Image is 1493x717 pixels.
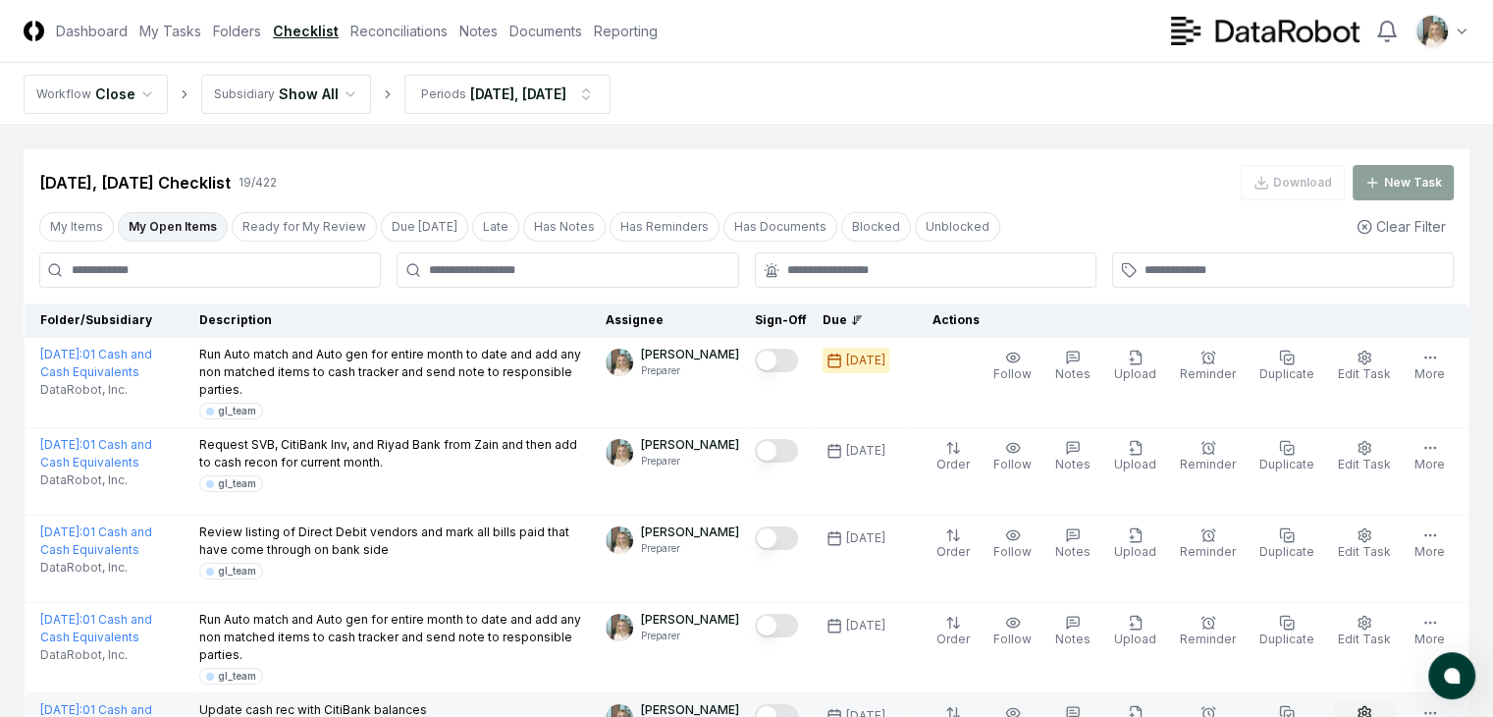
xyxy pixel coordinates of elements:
th: Assignee [598,303,747,338]
span: [DATE] : [40,702,82,717]
button: Notes [1051,346,1094,387]
button: Follow [989,524,1036,565]
button: Notes [1051,436,1094,477]
span: Duplicate [1259,366,1314,381]
button: My Items [39,212,114,242]
button: Upload [1110,524,1160,565]
button: Has Documents [723,212,837,242]
span: [DATE] : [40,347,82,361]
span: DataRobot, Inc. [40,646,128,664]
button: Order [933,436,974,477]
span: DataRobot, Inc. [40,381,128,399]
div: [DATE] [846,617,885,634]
button: Mark complete [755,614,798,637]
p: Request SVB, CitiBank Inv, and Riyad Bank from Zain and then add to cash recon for current month. [199,436,591,471]
span: Follow [993,366,1032,381]
nav: breadcrumb [24,75,611,114]
div: Periods [421,85,466,103]
p: [PERSON_NAME] [641,524,739,541]
button: Edit Task [1334,436,1395,477]
button: More [1411,611,1449,652]
span: Notes [1055,544,1091,559]
span: Edit Task [1338,457,1391,471]
span: Reminder [1180,544,1236,559]
a: [DATE]:01 Cash and Cash Equivalents [40,347,152,379]
div: [DATE], [DATE] [470,83,566,104]
button: More [1411,524,1449,565]
button: Clear Filter [1349,208,1454,245]
button: Notes [1051,611,1094,652]
img: ACg8ocKh93A2PVxV7CaGalYBgc3fGwopTyyIAwAiiQ5buQbeS2iRnTQ=s96-c [1416,16,1448,47]
img: ACg8ocKh93A2PVxV7CaGalYBgc3fGwopTyyIAwAiiQ5buQbeS2iRnTQ=s96-c [606,349,633,376]
div: 19 / 422 [239,174,277,192]
th: Description [191,303,599,338]
span: Order [936,544,970,559]
button: Duplicate [1255,611,1318,652]
button: Reminder [1176,436,1240,477]
a: Folders [213,21,261,41]
p: [PERSON_NAME] [641,346,739,363]
span: Notes [1055,457,1091,471]
div: [DATE], [DATE] Checklist [39,171,231,194]
th: Folder/Subsidiary [25,303,191,338]
a: Documents [509,21,582,41]
p: Preparer [641,363,739,378]
button: Notes [1051,524,1094,565]
p: Preparer [641,629,739,643]
span: DataRobot, Inc. [40,471,128,489]
a: Notes [459,21,498,41]
span: Reminder [1180,457,1236,471]
button: Order [933,524,974,565]
button: Unblocked [915,212,1000,242]
button: Blocked [841,212,911,242]
div: Workflow [36,85,91,103]
a: My Tasks [139,21,201,41]
span: Reminder [1180,632,1236,646]
div: gl_team [218,564,256,579]
button: Reminder [1176,346,1240,387]
a: [DATE]:01 Cash and Cash Equivalents [40,524,152,557]
a: Reconciliations [350,21,448,41]
button: Order [933,611,974,652]
span: Upload [1114,632,1156,646]
img: ACg8ocKh93A2PVxV7CaGalYBgc3fGwopTyyIAwAiiQ5buQbeS2iRnTQ=s96-c [606,526,633,554]
div: gl_team [218,476,256,491]
button: My Open Items [118,212,228,242]
button: Mark complete [755,349,798,372]
p: [PERSON_NAME] [641,611,739,629]
span: Edit Task [1338,544,1391,559]
button: Edit Task [1334,611,1395,652]
span: Follow [993,632,1032,646]
button: Duplicate [1255,524,1318,565]
span: Duplicate [1259,544,1314,559]
a: [DATE]:01 Cash and Cash Equivalents [40,437,152,469]
button: Mark complete [755,439,798,463]
span: Order [936,632,970,646]
p: Run Auto match and Auto gen for entire month to date and add any non matched items to cash tracke... [199,346,591,399]
span: [DATE] : [40,437,82,452]
span: Follow [993,457,1032,471]
div: Actions [917,311,1454,329]
a: Dashboard [56,21,128,41]
button: Upload [1110,611,1160,652]
span: [DATE] : [40,612,82,627]
button: Reminder [1176,524,1240,565]
button: Ready for My Review [232,212,377,242]
button: Reminder [1176,611,1240,652]
button: Follow [989,346,1036,387]
img: Logo [24,21,44,41]
span: Duplicate [1259,457,1314,471]
button: Upload [1110,436,1160,477]
button: Due Today [381,212,468,242]
a: Checklist [273,21,339,41]
a: [DATE]:01 Cash and Cash Equivalents [40,612,152,644]
div: gl_team [218,404,256,418]
button: Follow [989,611,1036,652]
p: Preparer [641,541,739,556]
span: Upload [1114,366,1156,381]
button: Has Notes [523,212,606,242]
button: atlas-launcher [1428,652,1475,699]
p: Run Auto match and Auto gen for entire month to date and add any non matched items to cash tracke... [199,611,591,664]
span: Reminder [1180,366,1236,381]
button: Late [472,212,519,242]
